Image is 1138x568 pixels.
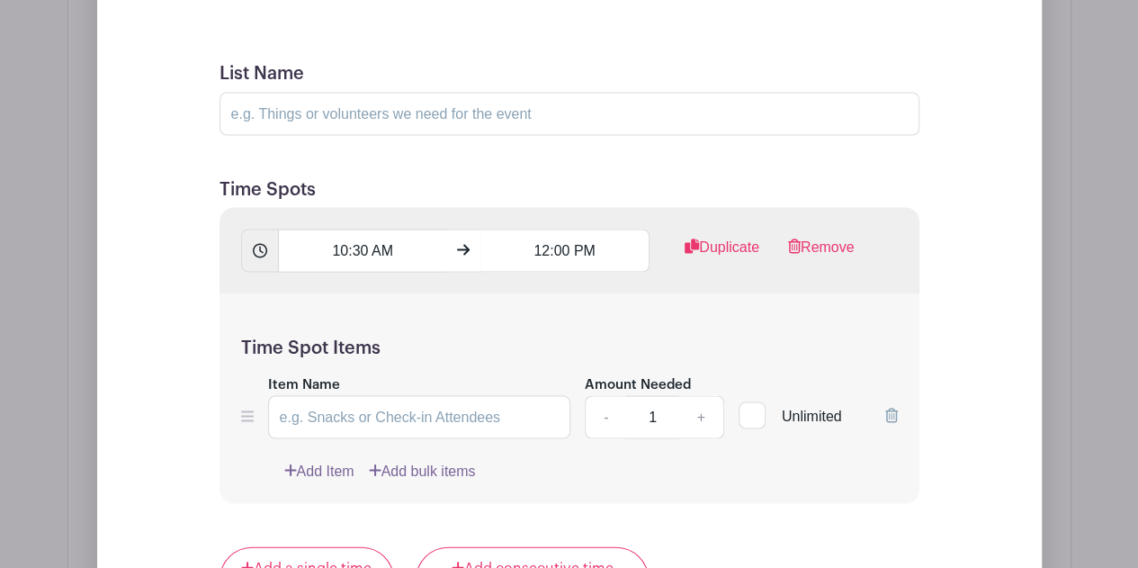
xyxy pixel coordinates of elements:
h5: Time Spot Items [241,337,898,358]
input: Set Start Time [278,229,447,272]
label: Item Name [268,374,340,395]
input: Set End Time [480,229,650,272]
label: List Name [220,63,304,85]
label: Amount Needed [585,374,691,395]
a: Add bulk items [369,460,476,482]
a: + [678,395,723,438]
h5: Time Spots [220,178,919,200]
span: Unlimited [782,408,842,423]
a: Add Item [284,460,354,482]
a: Remove [788,236,855,272]
input: e.g. Snacks or Check-in Attendees [268,395,571,438]
a: - [585,395,626,438]
input: e.g. Things or volunteers we need for the event [220,92,919,135]
a: Duplicate [685,236,759,272]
